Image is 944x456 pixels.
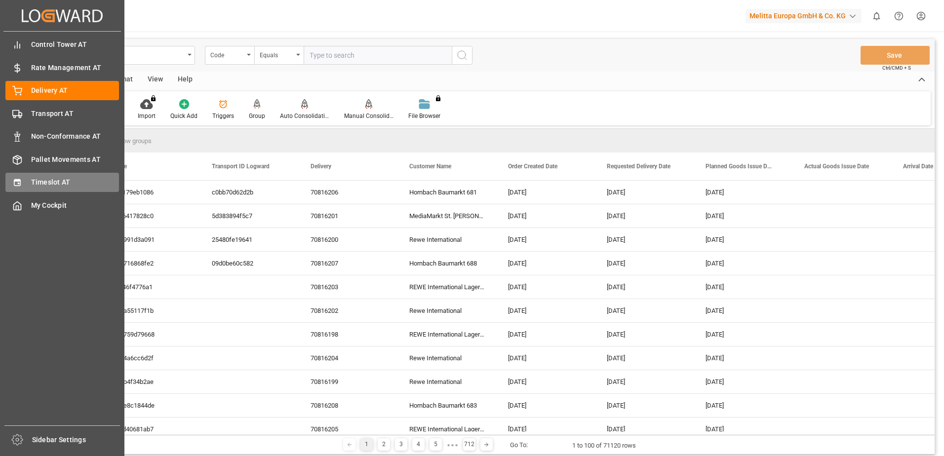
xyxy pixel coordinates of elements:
div: 1 to 100 of 71120 rows [572,441,636,451]
div: Hornbach Baumarkt 688 [397,252,496,275]
div: e91759d79668 [101,323,200,346]
span: Delivery AT [31,85,119,96]
div: 70816203 [299,275,397,299]
div: ef6179eb1086 [101,181,200,204]
div: 70816200 [299,228,397,251]
div: [DATE] [496,323,595,346]
span: Requested Delivery Date [607,163,670,170]
span: Customer Name [409,163,451,170]
div: 877b4f34b2ae [101,370,200,393]
a: Rate Management AT [5,58,119,77]
div: [DATE] [595,394,694,417]
div: [DATE] [496,418,595,441]
span: Rate Management AT [31,63,119,73]
span: Planned Goods Issue Date [706,163,772,170]
div: [DATE] [496,252,595,275]
div: Group [249,112,265,120]
div: 70816198 [299,323,397,346]
div: d70716868fe2 [101,252,200,275]
div: c0bb70d62d2b [200,181,299,204]
div: [DATE] [694,346,792,370]
div: c9f6417828c0 [101,204,200,228]
div: Rewe International [397,228,496,251]
div: [DATE] [595,252,694,275]
input: Type to search [304,46,452,65]
div: Rewe International [397,346,496,370]
span: Transport AT [31,109,119,119]
div: [DATE] [694,204,792,228]
span: Delivery [311,163,331,170]
div: 70816204 [299,346,397,370]
div: Go To: [510,440,528,450]
a: Control Tower AT [5,35,119,54]
a: Pallet Movements AT [5,150,119,169]
div: [DATE] [595,299,694,322]
div: [DATE] [694,323,792,346]
div: [DATE] [694,275,792,299]
button: Help Center [888,5,910,27]
div: View [140,72,170,88]
div: 3 [395,438,407,451]
span: Control Tower AT [31,39,119,50]
div: [DATE] [595,346,694,370]
div: 5d383894f5c7 [200,204,299,228]
div: f9bd40681ab7 [101,418,200,441]
div: [DATE] [694,181,792,204]
div: Auto Consolidation [280,112,329,120]
a: Timeslot AT [5,173,119,192]
div: [DATE] [595,323,694,346]
div: Code [210,48,244,60]
div: Rewe International [397,299,496,322]
div: [DATE] [595,418,694,441]
div: [DATE] [694,394,792,417]
div: [DATE] [694,228,792,251]
div: 70816205 [299,418,397,441]
div: [DATE] [595,275,694,299]
span: Pallet Movements AT [31,154,119,165]
div: [DATE] [595,228,694,251]
span: Non-Conformance AT [31,131,119,142]
div: [DATE] [694,299,792,322]
div: Help [170,72,200,88]
div: [DATE] [496,228,595,251]
div: ● ● ● [447,441,458,449]
div: REWE International Lager- und [397,275,496,299]
span: Actual Goods Issue Date [804,163,869,170]
div: [DATE] [595,181,694,204]
div: REWE International Lager- und [397,418,496,441]
div: [DATE] [496,181,595,204]
div: Triggers [212,112,234,120]
button: search button [452,46,472,65]
button: open menu [205,46,254,65]
div: [DATE] [496,204,595,228]
div: 4 [412,438,425,451]
div: 85a991d3a091 [101,228,200,251]
div: 712 [463,438,475,451]
div: 70816202 [299,299,397,322]
div: 5 [430,438,442,451]
div: Melitta Europa GmbH & Co. KG [746,9,862,23]
div: Hornbach Baumarkt 681 [397,181,496,204]
div: 9af46f4776a1 [101,275,200,299]
div: 70816207 [299,252,397,275]
div: 70816201 [299,204,397,228]
span: Ctrl/CMD + S [882,64,911,72]
div: Quick Add [170,112,197,120]
a: Transport AT [5,104,119,123]
button: show 0 new notifications [865,5,888,27]
span: Transport ID Logward [212,163,270,170]
div: Equals [260,48,293,60]
div: 250e8c1844de [101,394,200,417]
div: [DATE] [694,252,792,275]
div: [DATE] [595,204,694,228]
span: Sidebar Settings [32,435,120,445]
div: Rewe International [397,370,496,393]
span: Order Created Date [508,163,557,170]
a: Non-Conformance AT [5,127,119,146]
div: [DATE] [496,394,595,417]
div: 70816199 [299,370,397,393]
span: My Cockpit [31,200,119,211]
div: [DATE] [496,299,595,322]
div: [DATE] [694,418,792,441]
span: Timeslot AT [31,177,119,188]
